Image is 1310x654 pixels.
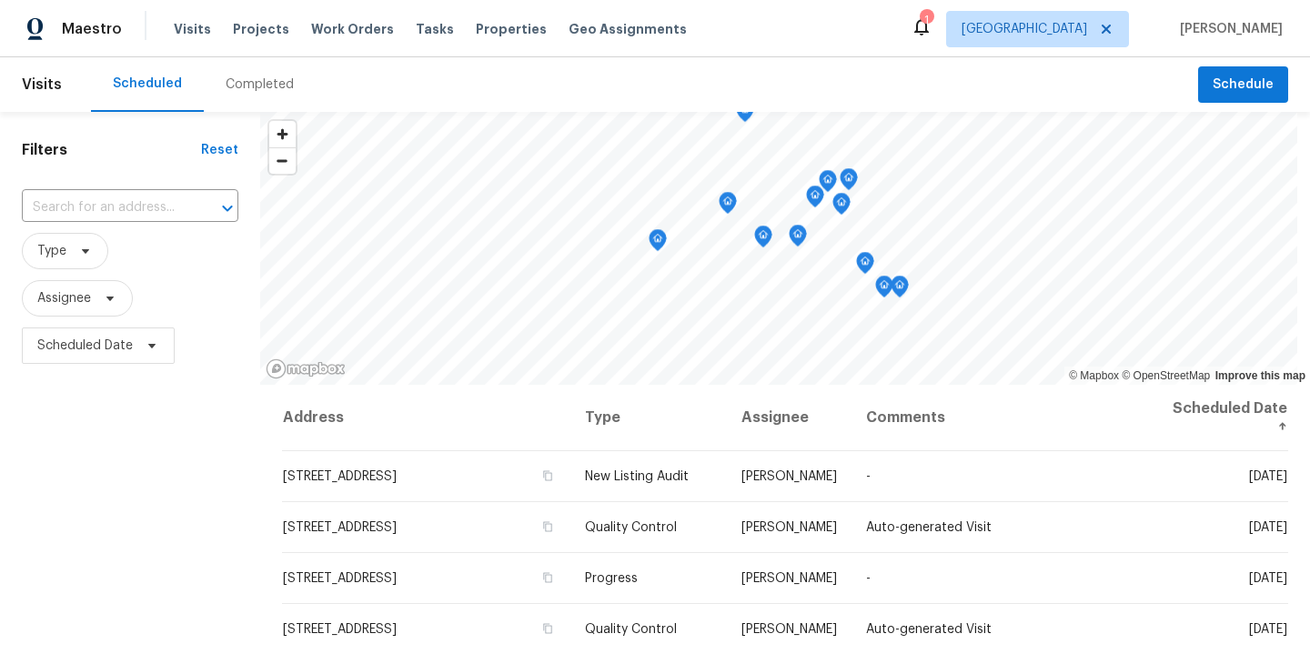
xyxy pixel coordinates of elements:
button: Copy Address [539,468,556,484]
span: Quality Control [585,521,677,534]
div: Map marker [891,276,909,304]
button: Schedule [1198,66,1288,104]
a: Mapbox [1069,369,1119,382]
span: Auto-generated Visit [866,623,992,636]
span: [DATE] [1249,521,1287,534]
div: Map marker [856,252,874,280]
th: Address [282,385,570,451]
span: [STREET_ADDRESS] [283,521,397,534]
div: Map marker [754,226,772,254]
span: [PERSON_NAME] [741,623,837,636]
span: [STREET_ADDRESS] [283,623,397,636]
th: Comments [851,385,1154,451]
div: Map marker [840,168,858,196]
span: Progress [585,572,638,585]
span: Type [37,242,66,260]
span: Assignee [37,289,91,307]
span: Geo Assignments [569,20,687,38]
input: Search for an address... [22,194,187,222]
div: 1 [920,11,932,29]
button: Zoom in [269,121,296,147]
a: OpenStreetMap [1122,369,1210,382]
div: Map marker [832,193,851,221]
div: Map marker [736,100,754,128]
button: Open [215,196,240,221]
span: Scheduled Date [37,337,133,355]
span: Visits [174,20,211,38]
span: [PERSON_NAME] [741,470,837,483]
span: [STREET_ADDRESS] [283,572,397,585]
div: Map marker [719,192,737,220]
span: Work Orders [311,20,394,38]
div: Map marker [649,229,667,257]
span: Zoom out [269,148,296,174]
button: Zoom out [269,147,296,174]
th: Scheduled Date ↑ [1154,385,1288,451]
span: - [866,470,871,483]
div: Reset [201,141,238,159]
span: Maestro [62,20,122,38]
span: Tasks [416,23,454,35]
button: Copy Address [539,518,556,535]
button: Copy Address [539,620,556,637]
div: Map marker [789,225,807,253]
h1: Filters [22,141,201,159]
span: Quality Control [585,623,677,636]
a: Mapbox homepage [266,358,346,379]
span: Auto-generated Visit [866,521,992,534]
button: Copy Address [539,569,556,586]
span: New Listing Audit [585,470,689,483]
span: Visits [22,65,62,105]
span: [GEOGRAPHIC_DATA] [962,20,1087,38]
span: [DATE] [1249,572,1287,585]
span: - [866,572,871,585]
div: Completed [226,75,294,94]
th: Type [570,385,727,451]
div: Map marker [819,170,837,198]
th: Assignee [727,385,851,451]
div: Map marker [875,276,893,304]
span: [DATE] [1249,623,1287,636]
span: Projects [233,20,289,38]
div: Map marker [806,186,824,214]
div: Scheduled [113,75,182,93]
canvas: Map [260,112,1297,385]
span: Schedule [1213,74,1274,96]
a: Improve this map [1215,369,1305,382]
span: [PERSON_NAME] [741,521,837,534]
span: [PERSON_NAME] [741,572,837,585]
span: [STREET_ADDRESS] [283,470,397,483]
span: [PERSON_NAME] [1173,20,1283,38]
span: Properties [476,20,547,38]
span: [DATE] [1249,470,1287,483]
